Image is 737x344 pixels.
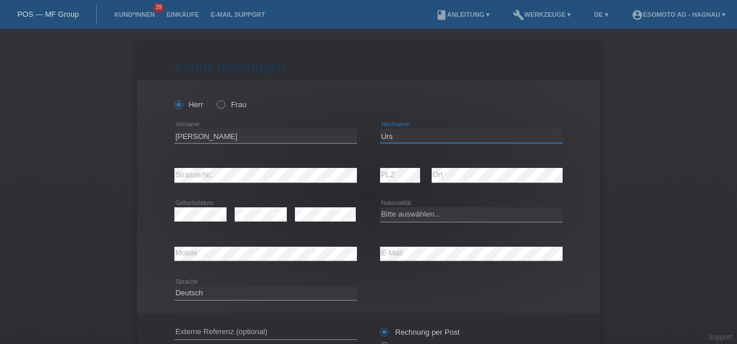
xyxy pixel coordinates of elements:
a: Einkäufe [160,11,205,18]
i: account_circle [632,9,643,21]
input: Rechnung per Post [380,328,388,342]
a: Kund*innen [108,11,160,18]
h1: Kunde hinzufügen [174,60,563,75]
a: buildWerkzeuge ▾ [507,11,577,18]
label: Herr [174,100,203,109]
a: POS — MF Group [17,10,79,19]
i: book [436,9,447,21]
a: E-Mail Support [205,11,271,18]
label: Rechnung per Post [380,328,459,336]
a: bookAnleitung ▾ [430,11,495,18]
a: account_circleEsomoto AG - Hagnau ▾ [626,11,731,18]
input: Herr [174,100,182,108]
input: Frau [217,100,224,108]
a: DE ▾ [588,11,614,18]
label: Frau [217,100,246,109]
a: Support [708,333,732,341]
i: build [513,9,524,21]
span: 39 [154,3,164,13]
